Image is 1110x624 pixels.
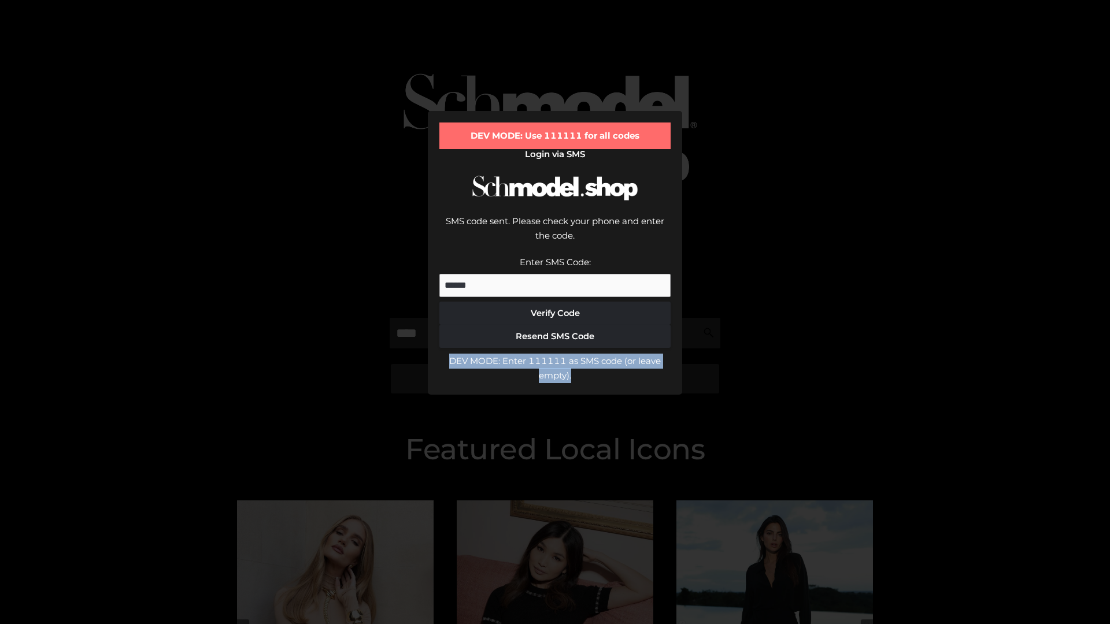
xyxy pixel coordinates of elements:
img: Schmodel Logo [468,165,642,211]
h2: Login via SMS [439,149,671,159]
button: Resend SMS Code [439,325,671,348]
div: DEV MODE: Use 111111 for all codes [439,122,671,149]
div: SMS code sent. Please check your phone and enter the code. [439,214,671,255]
button: Verify Code [439,302,671,325]
div: DEV MODE: Enter 111111 as SMS code (or leave empty). [439,354,671,383]
label: Enter SMS Code: [520,257,591,268]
